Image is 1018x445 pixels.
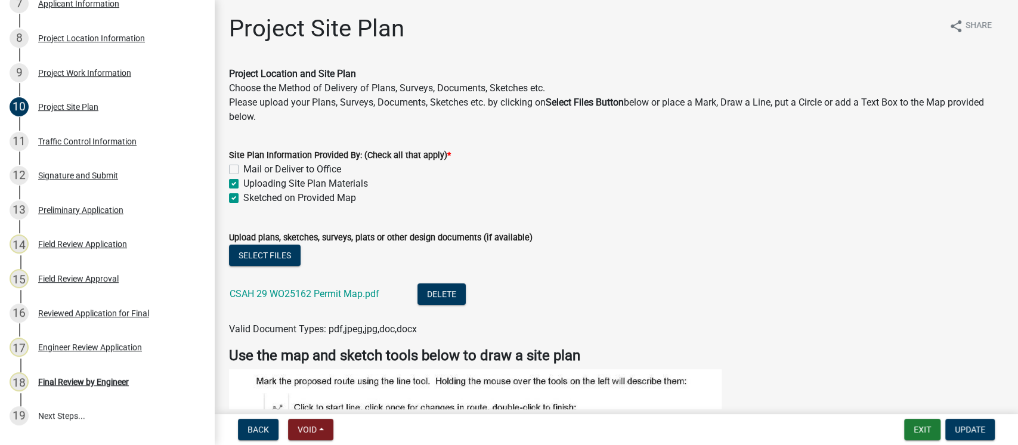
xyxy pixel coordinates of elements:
span: Valid Document Types: pdf,jpeg,jpg,doc,docx [229,323,417,335]
div: Signature and Submit [38,171,118,180]
div: 18 [10,372,29,391]
div: 17 [10,338,29,357]
wm-modal-confirm: Delete Document [417,289,466,301]
div: 8 [10,29,29,48]
strong: Project Location and Site Plan [229,68,356,79]
h1: Project Site Plan [229,14,404,43]
div: Field Review Application [38,240,127,248]
button: shareShare [939,14,1001,38]
label: Site Plan Information Provided By: (Check all that apply) [229,152,451,160]
div: Engineer Review Application [38,343,142,351]
button: Update [945,419,995,440]
div: 15 [10,269,29,288]
span: Share [966,19,992,33]
i: share [949,19,963,33]
div: 14 [10,234,29,254]
label: Mail or Deliver to Office [243,162,341,177]
div: Preliminary Application [38,206,123,214]
strong: Select Files Button [546,97,624,108]
div: 19 [10,406,29,425]
div: 11 [10,132,29,151]
div: Project Site Plan [38,103,98,111]
div: Project Work Information [38,69,131,77]
div: Field Review Approval [38,274,119,283]
div: 12 [10,166,29,185]
button: Delete [417,283,466,305]
span: Void [298,425,317,434]
label: Uploading Site Plan Materials [243,177,368,191]
button: Select files [229,245,301,266]
button: Exit [904,419,940,440]
div: 16 [10,304,29,323]
div: Traffic Control Information [38,137,137,146]
button: Back [238,419,279,440]
div: Final Review by Engineer [38,378,129,386]
a: CSAH 29 WO25162 Permit Map.pdf [230,288,379,299]
div: Project Location Information [38,34,145,42]
div: Reviewed Application for Final [38,309,149,317]
div: 13 [10,200,29,220]
button: Void [288,419,333,440]
span: Update [955,425,985,434]
div: 9 [10,63,29,82]
label: Sketched on Provided Map [243,191,356,205]
span: Back [247,425,269,434]
strong: Use the map and sketch tools below to draw a site plan [229,347,580,364]
p: Choose the Method of Delivery of Plans, Surveys, Documents, Sketches etc. Please upload your Plan... [229,67,1004,124]
div: 10 [10,97,29,116]
label: Upload plans, sketches, surveys, plats or other design documents (if available) [229,234,533,242]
